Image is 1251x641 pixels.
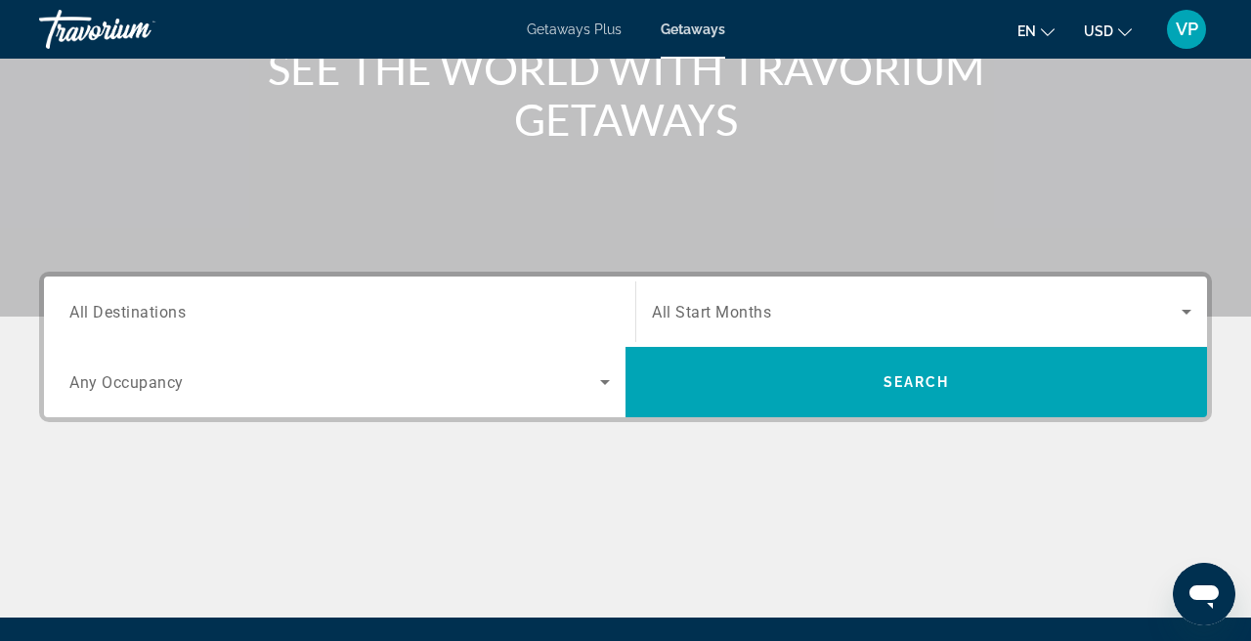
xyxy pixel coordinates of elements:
[39,4,235,55] a: Travorium
[1176,20,1198,39] span: VP
[527,21,622,37] a: Getaways Plus
[1084,23,1113,39] span: USD
[69,301,610,324] input: Select destination
[44,277,1207,417] div: Search widget
[1161,9,1212,50] button: User Menu
[69,302,186,320] span: All Destinations
[1017,17,1055,45] button: Change language
[1173,563,1235,625] iframe: Кнопка для запуску вікна повідомлень
[884,374,950,390] span: Search
[1084,17,1132,45] button: Change currency
[259,43,992,145] h1: SEE THE WORLD WITH TRAVORIUM GETAWAYS
[625,347,1207,417] button: Search
[652,303,771,321] span: All Start Months
[69,373,184,392] span: Any Occupancy
[1017,23,1036,39] span: en
[661,21,725,37] a: Getaways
